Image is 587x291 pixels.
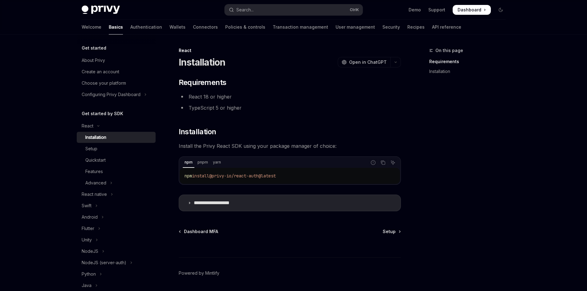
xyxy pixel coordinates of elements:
div: React [82,122,93,130]
span: Installation [179,127,216,137]
button: Toggle Configuring Privy Dashboard section [77,89,156,100]
a: Dashboard [453,5,491,15]
span: Requirements [179,78,226,87]
button: Toggle Swift section [77,200,156,211]
span: Dashboard MFA [184,228,218,235]
button: Toggle React section [77,120,156,131]
a: Transaction management [273,20,328,34]
h1: Installation [179,57,226,68]
span: Open in ChatGPT [349,59,387,65]
button: Copy the contents from the code block [379,159,387,167]
button: Toggle NodeJS section [77,246,156,257]
a: About Privy [77,55,156,66]
div: Choose your platform [82,79,126,87]
div: NodeJS (server-auth) [82,259,126,266]
div: Android [82,213,98,221]
a: Setup [383,228,400,235]
a: Wallets [169,20,185,34]
div: Python [82,270,96,278]
span: @privy-io/react-auth@latest [209,173,276,179]
div: Flutter [82,225,94,232]
img: dark logo [82,6,120,14]
div: Search... [236,6,254,14]
button: Toggle dark mode [496,5,506,15]
div: yarn [211,159,223,166]
button: Toggle Unity section [77,234,156,245]
div: Setup [85,145,97,152]
a: Security [382,20,400,34]
button: Toggle NodeJS (server-auth) section [77,257,156,268]
div: About Privy [82,57,105,64]
button: Toggle Android section [77,212,156,223]
a: Create an account [77,66,156,77]
span: Dashboard [458,7,481,13]
a: Requirements [429,57,511,67]
a: Powered by Mintlify [179,270,219,276]
a: Installation [429,67,511,76]
a: Installation [77,132,156,143]
div: Swift [82,202,92,209]
a: API reference [432,20,461,34]
button: Ask AI [389,159,397,167]
div: Unity [82,236,92,244]
div: Create an account [82,68,119,75]
a: User management [336,20,375,34]
div: React native [82,191,107,198]
li: TypeScript 5 or higher [179,103,401,112]
a: Recipes [407,20,425,34]
span: npm [185,173,192,179]
div: npm [183,159,194,166]
span: Ctrl K [350,7,359,12]
div: Java [82,282,92,289]
button: Open in ChatGPT [338,57,390,67]
a: Welcome [82,20,101,34]
a: Policies & controls [225,20,265,34]
a: Authentication [130,20,162,34]
div: Features [85,168,103,175]
a: Features [77,166,156,177]
span: Install the Privy React SDK using your package manager of choice: [179,142,401,150]
button: Toggle Flutter section [77,223,156,234]
div: Advanced [85,179,106,187]
button: Toggle Advanced section [77,177,156,188]
a: Support [428,7,445,13]
li: React 18 or higher [179,92,401,101]
h5: Get started [82,44,106,52]
button: Toggle Java section [77,280,156,291]
div: pnpm [196,159,210,166]
a: Quickstart [77,155,156,166]
span: install [192,173,209,179]
button: Open search [225,4,363,15]
button: Toggle React native section [77,189,156,200]
div: Installation [85,134,106,141]
a: Demo [409,7,421,13]
div: Quickstart [85,156,106,164]
span: On this page [435,47,463,54]
div: Configuring Privy Dashboard [82,91,141,98]
div: NodeJS [82,248,98,255]
a: Dashboard MFA [179,228,218,235]
a: Connectors [193,20,218,34]
button: Toggle Python section [77,269,156,280]
button: Report incorrect code [369,159,377,167]
a: Basics [109,20,123,34]
a: Setup [77,143,156,154]
span: Setup [383,228,396,235]
div: React [179,47,401,54]
a: Choose your platform [77,78,156,89]
h5: Get started by SDK [82,110,123,117]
